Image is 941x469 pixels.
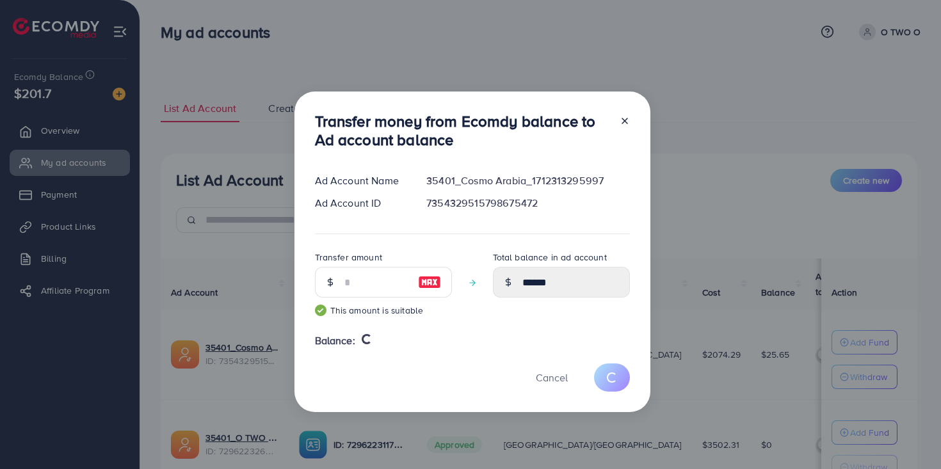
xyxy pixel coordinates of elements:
[315,304,452,317] small: This amount is suitable
[315,333,355,348] span: Balance:
[416,196,639,211] div: 7354329515798675472
[536,370,568,385] span: Cancel
[315,112,609,149] h3: Transfer money from Ecomdy balance to Ad account balance
[305,196,417,211] div: Ad Account ID
[520,363,584,391] button: Cancel
[305,173,417,188] div: Ad Account Name
[887,411,931,459] iframe: Chat
[315,251,382,264] label: Transfer amount
[315,305,326,316] img: guide
[416,173,639,188] div: 35401_Cosmo Arabia_1712313295997
[418,274,441,290] img: image
[493,251,607,264] label: Total balance in ad account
